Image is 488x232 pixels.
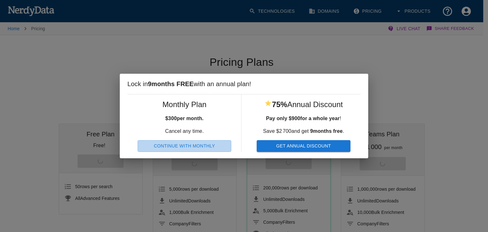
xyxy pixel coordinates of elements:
[257,99,350,110] h5: Annual Discount
[272,100,287,109] b: 75%
[138,127,231,135] p: Cancel any time.
[257,140,350,152] button: Get Annual Discount
[138,140,231,152] button: Continue With Monthly
[120,74,368,94] h2: Lock in with an annual plan!
[148,80,193,87] b: 9 months FREE
[138,99,231,110] h5: Monthly Plan
[266,116,340,121] b: Pay only $ 900 for a whole year
[310,128,342,134] b: 9 months free
[165,116,203,121] b: $ 300 per month.
[257,115,350,122] p: !
[257,127,350,135] p: Save $ 2 700 and get .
